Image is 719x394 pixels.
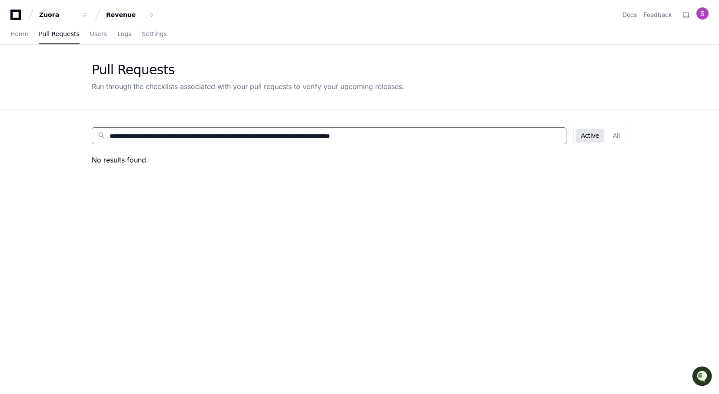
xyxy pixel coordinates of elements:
button: All [608,129,625,142]
span: Pylon [87,91,105,98]
span: Users [90,31,107,36]
a: Pull Requests [39,24,79,44]
a: Settings [142,24,166,44]
div: We're offline, but we'll be back soon! [30,73,126,80]
button: Active [576,129,604,142]
a: Powered byPylon [61,91,105,98]
button: Feedback [644,10,672,19]
div: Start new chat [30,65,143,73]
a: Docs [622,10,637,19]
button: Start new chat [148,67,158,78]
div: Run through the checklists associated with your pull requests to verify your upcoming releases. [92,81,404,92]
mat-icon: search [97,131,106,140]
a: Users [90,24,107,44]
button: Revenue [103,7,158,23]
img: ACg8ocIrsiN7Yfv8bxw3vkVDXNja9wQ13xCB92rLNOUWmnyJGiHvlw=s96-c [696,7,709,20]
div: Zuora [39,10,77,19]
span: Pull Requests [39,31,79,36]
div: Pull Requests [92,62,404,78]
div: Revenue [106,10,143,19]
span: Settings [142,31,166,36]
div: Welcome [9,35,158,49]
iframe: Open customer support [691,365,715,389]
h2: No results found. [92,155,627,165]
img: 1756235613930-3d25f9e4-fa56-45dd-b3ad-e072dfbd1548 [9,65,24,80]
span: Logs [117,31,131,36]
button: Zuora [36,7,91,23]
a: Home [10,24,28,44]
a: Logs [117,24,131,44]
img: PlayerZero [9,9,26,26]
span: Home [10,31,28,36]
